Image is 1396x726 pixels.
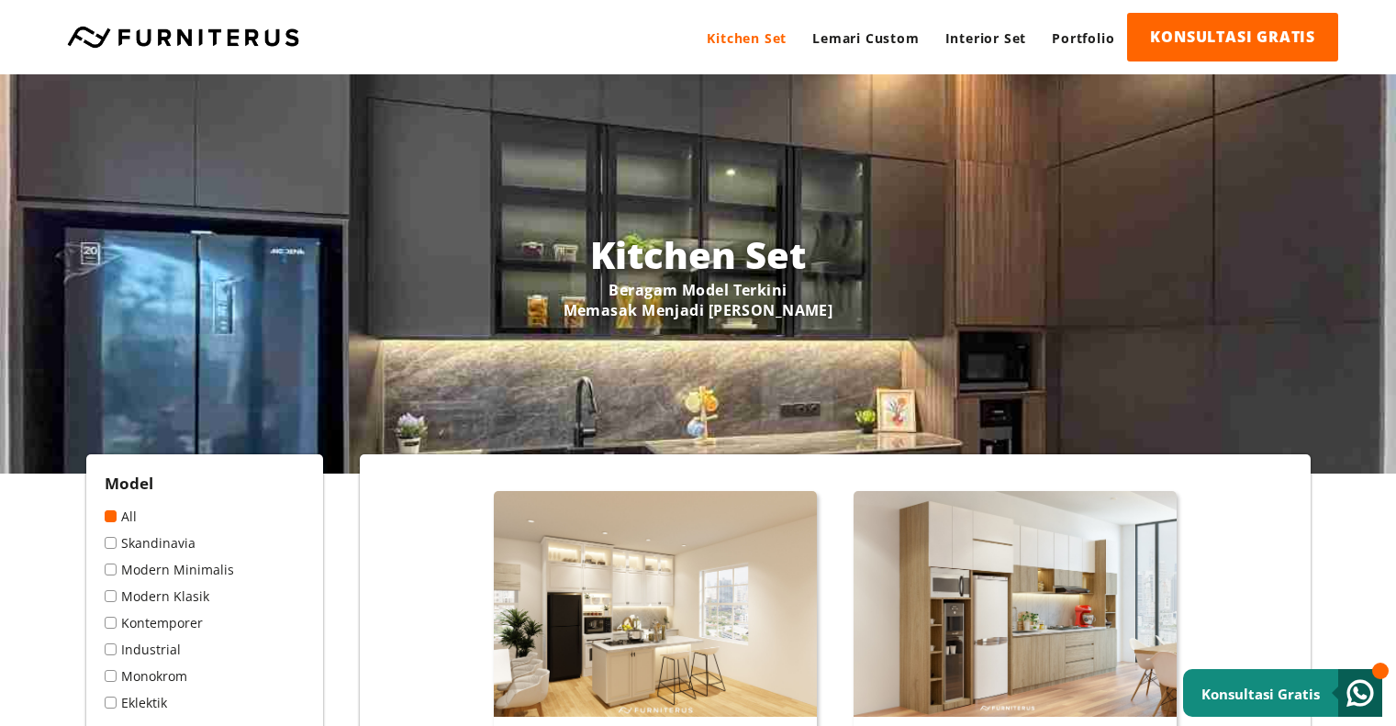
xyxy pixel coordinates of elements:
a: Eklektik [105,694,305,711]
a: Portfolio [1039,13,1127,63]
a: Interior Set [933,13,1040,63]
a: Kontemporer [105,614,305,631]
small: Konsultasi Gratis [1201,685,1320,703]
a: Industrial [105,641,305,658]
a: KONSULTASI GRATIS [1127,13,1338,61]
p: Beragam Model Terkini Memasak Menjadi [PERSON_NAME] [187,279,1210,319]
a: Lemari Custom [799,13,932,63]
a: Skandinavia [105,534,305,552]
h2: Model [105,473,305,494]
img: vayla-view-1.jpg [854,491,1177,717]
a: Konsultasi Gratis [1183,669,1382,717]
a: Kitchen Set [694,13,799,63]
a: Monokrom [105,667,305,685]
h1: Kitchen Set [187,229,1210,279]
a: Modern Klasik [105,587,305,605]
img: Island-Modern-Classic-03_View_02.RGB_color.0000.jpg [494,491,817,717]
a: All [105,508,305,525]
a: Modern Minimalis [105,561,305,578]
